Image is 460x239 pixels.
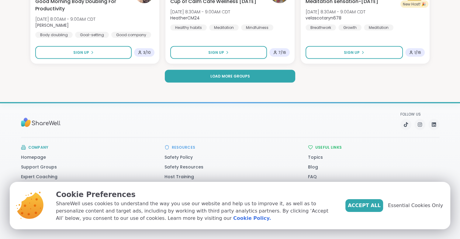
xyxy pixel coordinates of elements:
a: Safety Policy [164,154,193,160]
a: Support Groups [21,164,57,170]
a: Expert Coaching [21,174,57,180]
span: 7 / 16 [278,50,286,55]
button: Sign Up [306,46,403,59]
div: Good company [111,32,151,38]
a: Topics [308,154,323,160]
button: Sign Up [35,46,132,59]
div: Healthy habits [170,25,207,31]
h3: Resources [172,145,195,150]
b: velascotaryn678 [306,15,341,21]
span: Accept All [348,202,381,209]
a: TikTok [400,119,411,130]
button: Accept All [345,199,383,212]
span: Essential Cookies Only [388,202,443,209]
a: Host Training [164,174,194,180]
a: Blog [308,164,318,170]
span: Sign Up [208,50,224,55]
a: FAQ [308,174,317,180]
div: Body doubling [35,32,73,38]
a: Safety Resources [164,164,203,170]
div: Mindfulness [241,25,273,31]
b: [PERSON_NAME] [35,22,69,28]
p: Cookie Preferences [56,189,336,200]
div: Breathwork [306,25,336,31]
a: Instagram [414,119,425,130]
span: 1 / 16 [414,50,421,55]
a: LinkedIn [428,119,439,130]
p: Follow Us [400,112,439,117]
span: [DATE] 8:30AM - 9:00AM CDT [170,9,230,15]
div: Growth [338,25,361,31]
img: Sharewell [21,115,61,130]
a: Homepage [21,154,46,160]
h3: Useful Links [315,145,342,150]
div: Meditation [364,25,393,31]
div: New Host! 🎉 [400,1,428,8]
span: Sign Up [73,50,89,55]
span: [DATE] 8:00AM - 9:00AM CDT [35,16,95,22]
span: Sign Up [344,50,360,55]
button: Load more groups [165,70,296,83]
div: Goal-setting [75,32,109,38]
span: 3 / 10 [143,50,151,55]
h3: Company [28,145,49,150]
span: Load more groups [210,74,250,79]
div: Meditation [209,25,239,31]
button: Sign Up [170,46,267,59]
a: Cookie Policy. [233,215,271,222]
b: HeatherCM24 [170,15,200,21]
p: ShareWell uses cookies to understand the way you use our website and help us to improve it, as we... [56,200,336,222]
span: [DATE] 8:30AM - 9:00AM CDT [306,9,365,15]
